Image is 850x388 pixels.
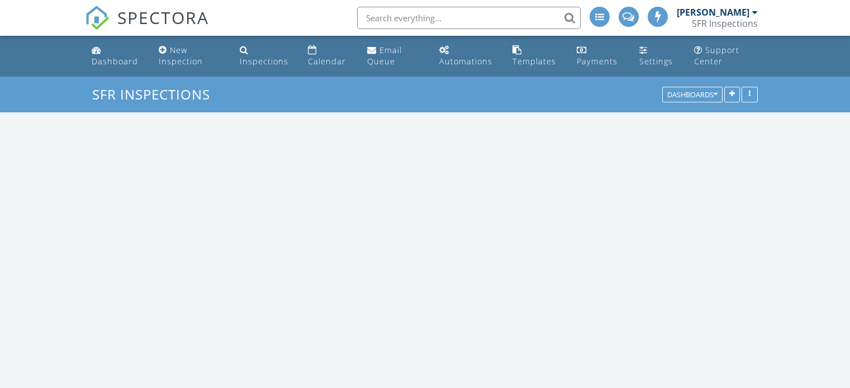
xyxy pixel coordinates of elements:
[694,45,739,67] div: Support Center
[439,56,492,67] div: Automations
[357,7,581,29] input: Search everything...
[92,56,138,67] div: Dashboard
[662,87,723,103] button: Dashboards
[577,56,618,67] div: Payments
[667,91,718,99] div: Dashboards
[512,56,556,67] div: Templates
[92,85,220,103] a: SFR Inspections
[308,56,346,67] div: Calendar
[154,40,226,72] a: New Inspection
[435,40,499,72] a: Automations (Advanced)
[572,40,626,72] a: Payments
[85,15,209,39] a: SPECTORA
[363,40,426,72] a: Email Queue
[85,6,110,30] img: The Best Home Inspection Software - Spectora
[635,40,681,72] a: Settings
[117,6,209,29] span: SPECTORA
[367,45,402,67] div: Email Queue
[235,40,295,72] a: Inspections
[240,56,288,67] div: Inspections
[159,45,203,67] div: New Inspection
[303,40,354,72] a: Calendar
[639,56,673,67] div: Settings
[677,7,749,18] div: [PERSON_NAME]
[508,40,563,72] a: Templates
[690,40,763,72] a: Support Center
[692,18,758,29] div: SFR Inspections
[87,40,145,72] a: Dashboard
